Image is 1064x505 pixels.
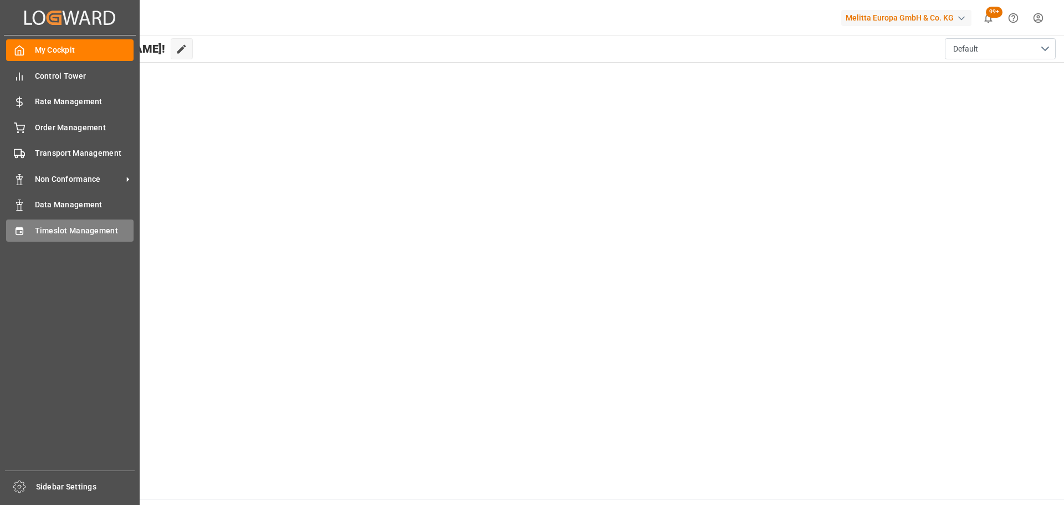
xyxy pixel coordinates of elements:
span: Sidebar Settings [36,481,135,493]
button: open menu [945,38,1056,59]
span: 99+ [986,7,1002,18]
button: show 100 new notifications [976,6,1001,30]
a: Rate Management [6,91,134,113]
div: Melitta Europa GmbH & Co. KG [841,10,971,26]
a: Data Management [6,194,134,216]
span: Hello [PERSON_NAME]! [46,38,165,59]
span: Order Management [35,122,134,134]
a: Order Management [6,116,134,138]
span: Timeslot Management [35,225,134,237]
span: Control Tower [35,70,134,82]
button: Melitta Europa GmbH & Co. KG [841,7,976,28]
span: Data Management [35,199,134,211]
button: Help Center [1001,6,1026,30]
span: Non Conformance [35,174,122,185]
a: Transport Management [6,142,134,164]
a: Timeslot Management [6,220,134,241]
span: Transport Management [35,147,134,159]
a: My Cockpit [6,39,134,61]
a: Control Tower [6,65,134,86]
span: Rate Management [35,96,134,108]
span: Default [953,43,978,55]
span: My Cockpit [35,44,134,56]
